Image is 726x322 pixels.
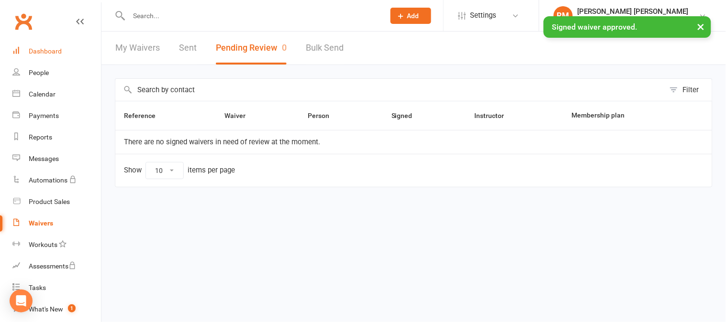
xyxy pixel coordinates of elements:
button: Waiver [225,110,257,121]
div: Messages [29,155,59,162]
input: Search by contact [115,79,665,101]
div: Filter [683,84,699,96]
td: There are no signed waivers in need of review at the moment. [115,130,712,154]
a: Bulk Send [306,32,344,64]
div: Waivers [29,219,53,227]
div: RM [554,6,573,25]
div: Assessments [29,262,76,270]
button: Pending Review0 [216,32,287,64]
a: Product Sales [12,191,101,213]
span: Settings [470,5,497,26]
a: Payments [12,105,101,127]
div: Workouts [29,241,57,248]
a: Clubworx [11,10,35,33]
button: Signed [391,110,423,121]
button: Instructor [474,110,514,121]
div: items per page [188,166,235,174]
a: Tasks [12,277,101,299]
span: Reference [124,112,166,119]
span: 0 [282,43,287,53]
a: Sent [179,32,197,64]
th: Membership plan [563,101,683,130]
button: × [692,16,710,37]
a: Calendar [12,84,101,105]
button: Person [308,110,340,121]
a: People [12,62,101,84]
div: Signed waiver approved. [544,16,711,38]
div: Open Intercom Messenger [10,290,33,312]
a: Automations [12,170,101,191]
a: Workouts [12,234,101,256]
span: Person [308,112,340,119]
a: Dashboard [12,41,101,62]
div: People [29,69,49,76]
span: Instructor [474,112,514,119]
a: Messages [12,148,101,170]
button: Add [391,8,431,24]
span: Signed [391,112,423,119]
div: Reports [29,133,52,141]
div: Automations [29,176,67,184]
a: Waivers [12,213,101,234]
button: Reference [124,110,166,121]
div: What's New [29,305,63,313]
button: Filter [665,79,712,101]
a: Reports [12,127,101,148]
div: Product Sales [29,198,70,205]
input: Search... [126,9,378,22]
div: Payments [29,112,59,119]
div: Show [124,162,235,179]
a: My Waivers [115,32,160,64]
div: Dashboard [29,47,62,55]
span: Add [407,12,419,20]
div: Kapincho Jiu-Jitsu [GEOGRAPHIC_DATA] [578,16,699,24]
span: 1 [68,304,76,312]
a: Assessments [12,256,101,277]
a: What's New1 [12,299,101,320]
div: [PERSON_NAME] [PERSON_NAME] [578,7,699,16]
div: Calendar [29,90,56,98]
div: Tasks [29,284,46,291]
span: Waiver [225,112,257,119]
